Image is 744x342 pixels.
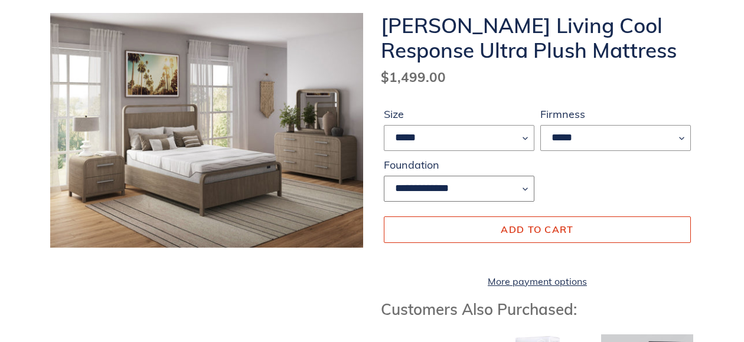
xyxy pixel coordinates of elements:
[381,13,694,63] h1: [PERSON_NAME] Living Cool Response Ultra Plush Mattress
[384,216,691,242] button: Add to cart
[501,223,573,235] span: Add to cart
[384,274,691,288] a: More payment options
[381,300,694,318] h3: Customers Also Purchased:
[540,106,691,122] label: Firmness
[384,106,534,122] label: Size
[381,68,446,85] span: $1,499.00
[384,157,534,173] label: Foundation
